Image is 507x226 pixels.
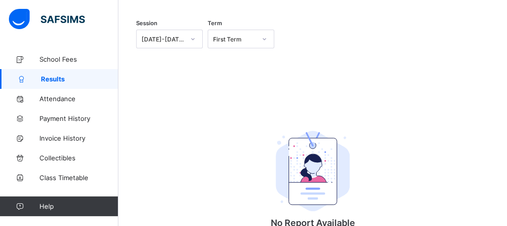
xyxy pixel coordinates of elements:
span: Invoice History [39,134,118,142]
span: School Fees [39,55,118,63]
div: First Term [213,36,256,43]
span: Collectibles [39,154,118,162]
span: Help [39,202,118,210]
img: safsims [9,9,85,30]
span: Session [136,20,157,27]
span: Term [208,20,222,27]
span: Attendance [39,95,118,103]
span: Results [41,75,118,83]
span: Payment History [39,114,118,122]
div: [DATE]-[DATE] [142,36,184,43]
span: Class Timetable [39,174,118,182]
img: student.207b5acb3037b72b59086e8b1a17b1d0.svg [276,131,350,212]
